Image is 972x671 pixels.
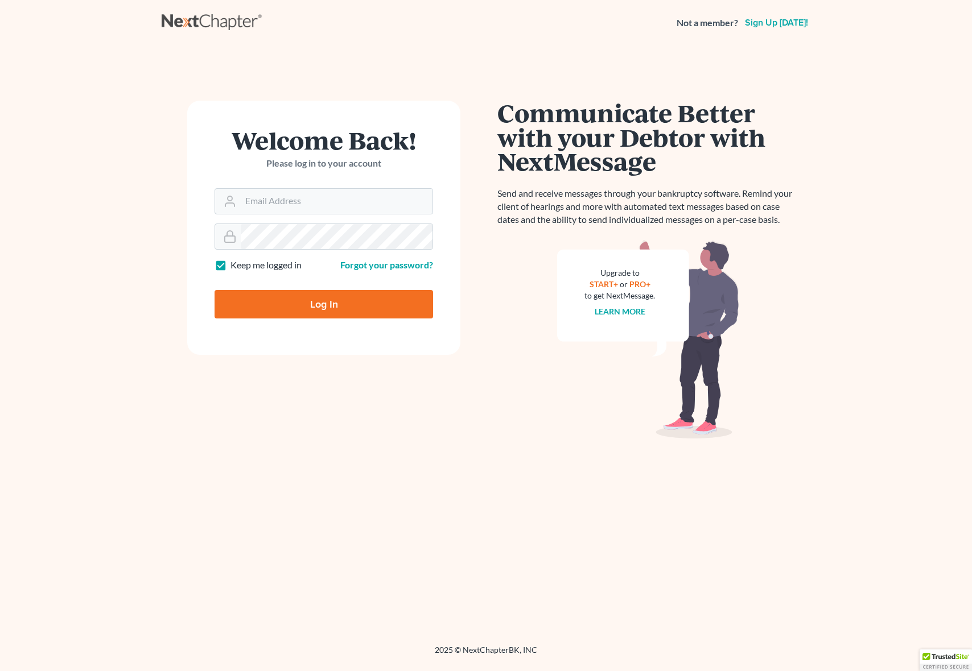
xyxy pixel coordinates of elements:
[215,128,433,152] h1: Welcome Back!
[497,187,799,226] p: Send and receive messages through your bankruptcy software. Remind your client of hearings and mo...
[620,279,628,289] span: or
[241,189,433,214] input: Email Address
[215,290,433,318] input: Log In
[340,259,433,270] a: Forgot your password?
[677,16,738,30] strong: Not a member?
[590,279,618,289] a: START+
[920,649,972,671] div: TrustedSite Certified
[230,259,302,272] label: Keep me logged in
[743,18,810,27] a: Sign up [DATE]!
[497,101,799,173] h1: Communicate Better with your Debtor with NextMessage
[162,644,810,665] div: 2025 © NextChapterBK, INC
[595,306,645,316] a: Learn more
[584,267,655,279] div: Upgrade to
[557,240,739,439] img: nextmessage_bg-59042aed3d76b12b5cd301f8e5b87938c9018125f34e5fa2b7a6b67550977c72.svg
[584,290,655,301] div: to get NextMessage.
[629,279,650,289] a: PRO+
[215,157,433,170] p: Please log in to your account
